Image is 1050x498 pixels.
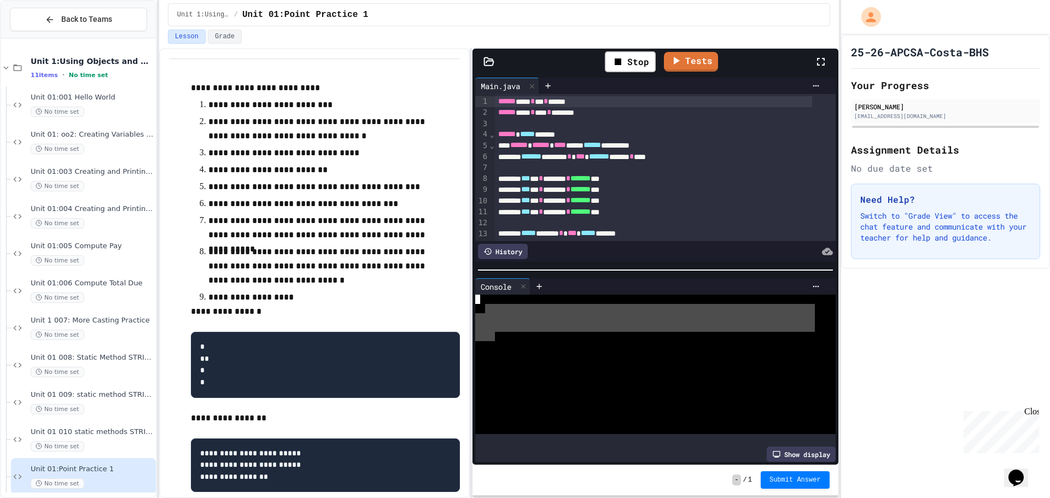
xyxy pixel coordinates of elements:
div: 7 [475,162,489,173]
span: No time set [31,292,84,303]
h1: 25-26-APCSA-Costa-BHS [851,44,989,60]
span: Back to Teams [61,14,112,25]
span: No time set [31,330,84,340]
span: No time set [31,181,84,191]
span: Unit 01 010 static methods STRING BANNERS [31,427,154,437]
p: Switch to "Grade View" to access the chat feature and communicate with your teacher for help and ... [860,210,1031,243]
div: 14 [475,239,489,250]
span: Submit Answer [769,476,821,484]
div: 4 [475,129,489,140]
div: 5 [475,140,489,151]
span: No time set [31,404,84,414]
span: 11 items [31,72,58,79]
span: Unit 1 007: More Casting Practice [31,316,154,325]
button: Back to Teams [10,8,147,31]
span: / [234,10,238,19]
div: Console [475,281,517,292]
div: 6 [475,151,489,162]
div: 3 [475,119,489,130]
span: Unit 01: oo2: Creating Variables and Printing [31,130,154,139]
h3: Need Help? [860,193,1031,206]
div: [PERSON_NAME] [854,102,1037,112]
span: Unit 01 008: Static Method STRING Ex 1.12 Fight Song [31,353,154,362]
div: 8 [475,173,489,184]
span: No time set [69,72,108,79]
a: Tests [664,52,718,72]
div: History [478,244,528,259]
div: My Account [850,4,884,30]
div: Main.java [475,78,539,94]
span: No time set [31,367,84,377]
span: Unit 01:004 Creating and Printing Variables 5 [31,204,154,214]
span: No time set [31,218,84,229]
span: Unit 01:005 Compute Pay [31,242,154,251]
span: - [732,474,740,485]
iframe: chat widget [959,407,1039,453]
div: 2 [475,107,489,118]
span: Unit 1:Using Objects and Methods [177,10,230,19]
span: Unit 01:Point Practice 1 [31,465,154,474]
span: Unit 01:003 Creating and Printing Variables 3 [31,167,154,177]
span: No time set [31,107,84,117]
div: 11 [475,207,489,218]
h2: Your Progress [851,78,1040,93]
div: 13 [475,229,489,239]
div: [EMAIL_ADDRESS][DOMAIN_NAME] [854,112,1037,120]
span: No time set [31,478,84,489]
span: No time set [31,144,84,154]
div: Chat with us now!Close [4,4,75,69]
span: No time set [31,255,84,266]
span: Unit 1:Using Objects and Methods [31,56,154,66]
span: • [62,71,65,79]
span: / [743,476,747,484]
div: Show display [767,447,836,462]
span: 1 [748,476,752,484]
span: Unit 01:006 Compute Total Due [31,279,154,288]
button: Submit Answer [761,471,830,489]
span: Fold line [489,141,494,150]
span: Unit 01 009: static method STRING Los hombres no lloran [31,390,154,400]
div: Stop [605,51,656,72]
span: Unit 01:001 Hello World [31,93,154,102]
span: Fold line [489,130,494,139]
button: Lesson [168,30,206,44]
div: No due date set [851,162,1040,175]
div: 12 [475,218,489,229]
iframe: chat widget [1004,454,1039,487]
div: Main.java [475,80,526,92]
h2: Assignment Details [851,142,1040,157]
span: Unit 01:Point Practice 1 [242,8,368,21]
div: 10 [475,196,489,207]
span: No time set [31,441,84,452]
div: 1 [475,96,489,107]
div: Console [475,278,530,295]
button: Grade [208,30,242,44]
div: 9 [475,184,489,195]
